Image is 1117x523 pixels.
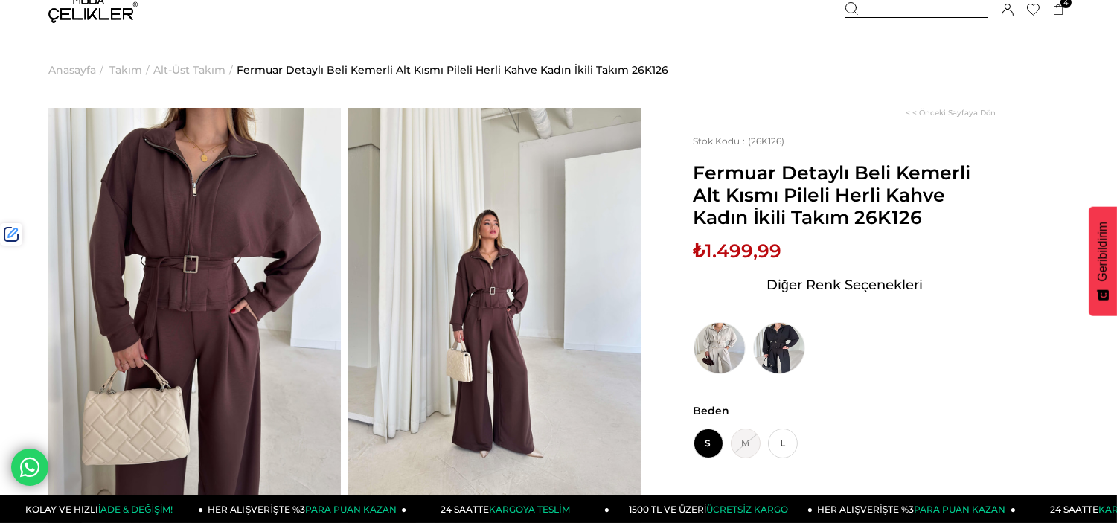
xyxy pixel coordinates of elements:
[706,504,787,515] span: ÜCRETSİZ KARGO
[806,492,894,519] div: Müşteri Hizmetleri
[406,495,609,523] a: 24 SAATTEKARGOYA TESLİM
[237,32,668,108] a: Fermuar Detaylı Beli Kemerli Alt Kısmı Pileli Herli Kahve Kadın İkili Takım 26K126
[348,108,641,498] img: Herli takım 26K126
[203,495,406,523] a: HER ALIŞVERİŞTE %3PARA PUAN KAZAN
[717,492,782,519] div: Hızlı Teslimat
[489,504,569,515] span: KARGOYA TESLİM
[694,240,782,262] span: ₺1.499,99
[918,492,996,519] div: Güvenli Alışveriş
[915,504,1006,515] span: PARA PUAN KAZAN
[731,429,761,458] span: M
[753,322,805,374] img: Fermuar Detaylı Beli Kemerli Alt Kısmı Pileli Herli Siyah Kadın İkili Takım 26K126
[109,32,142,108] a: Takım
[305,504,397,515] span: PARA PUAN KAZAN
[153,32,225,108] a: Alt-Üst Takım
[694,404,996,417] span: Beden
[766,273,923,297] span: Diğer Renk Seçenekleri
[768,429,798,458] span: L
[48,108,341,498] img: Herli takım 26K126
[694,161,996,228] span: Fermuar Detaylı Beli Kemerli Alt Kısmı Pileli Herli Kahve Kadın İkili Takım 26K126
[1089,207,1117,316] button: Geribildirim - Show survey
[1096,222,1110,282] span: Geribildirim
[48,32,96,108] a: Anasayfa
[1053,4,1064,16] a: 4
[694,135,785,147] span: (26K126)
[694,135,749,147] span: Stok Kodu
[98,504,173,515] span: İADE & DEĞİŞİM!
[694,322,746,374] img: Fermuar Detaylı Beli Kemerli Alt Kısmı Pileli Herli Taş Kadın İkili Takım 26K126
[813,495,1016,523] a: HER ALIŞVERİŞTE %3PARA PUAN KAZAN
[906,108,996,118] a: < < Önceki Sayfaya Dön
[109,32,153,108] li: >
[48,32,107,108] li: >
[153,32,237,108] li: >
[694,429,723,458] span: S
[609,495,813,523] a: 1500 TL VE ÜZERİÜCRETSİZ KARGO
